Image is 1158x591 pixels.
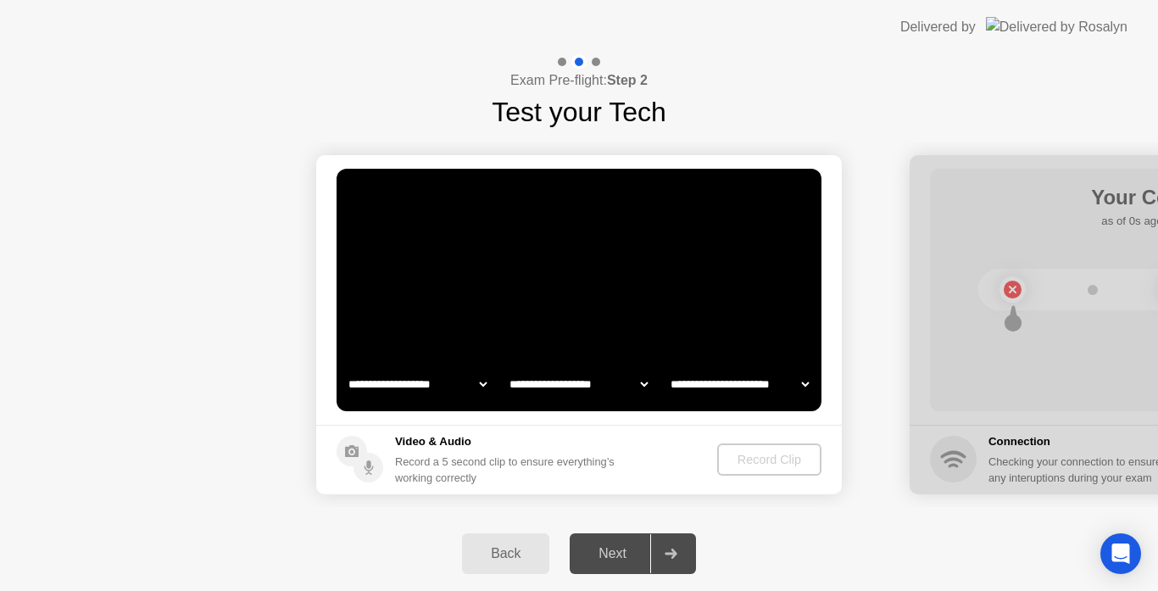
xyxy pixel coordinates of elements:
[467,546,544,561] div: Back
[345,367,490,401] select: Available cameras
[395,433,621,450] h5: Video & Audio
[570,533,696,574] button: Next
[575,546,650,561] div: Next
[986,17,1127,36] img: Delivered by Rosalyn
[510,70,648,91] h4: Exam Pre-flight:
[462,533,549,574] button: Back
[900,17,976,37] div: Delivered by
[717,443,821,476] button: Record Clip
[1100,533,1141,574] div: Open Intercom Messenger
[607,73,648,87] b: Step 2
[506,367,651,401] select: Available speakers
[667,367,812,401] select: Available microphones
[395,454,621,486] div: Record a 5 second clip to ensure everything’s working correctly
[492,92,666,132] h1: Test your Tech
[724,453,815,466] div: Record Clip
